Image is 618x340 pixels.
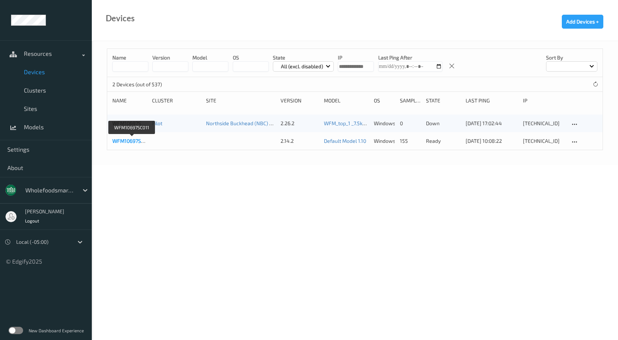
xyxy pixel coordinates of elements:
[562,15,603,29] button: Add Devices +
[112,138,151,144] a: WFM10697SC011
[466,97,518,104] div: Last Ping
[523,120,564,127] div: [TECHNICAL_ID]
[281,137,319,145] div: 2.14.2
[523,137,564,145] div: [TECHNICAL_ID]
[206,120,286,126] a: Northside Buckhead (NBC) - 10697
[466,120,518,127] div: [DATE] 17:02:44
[278,63,326,70] p: All (excl. disabled)
[281,97,319,104] div: version
[338,54,374,61] p: IP
[112,97,147,104] div: Name
[378,54,442,61] p: Last Ping After
[426,97,460,104] div: State
[546,54,597,61] p: Sort by
[192,54,228,61] p: model
[426,137,460,145] p: ready
[374,137,395,145] p: windows
[112,81,167,88] p: 2 Devices (out of 537)
[324,138,366,144] a: Default Model 1.10
[466,137,518,145] div: [DATE] 10:08:22
[273,54,334,61] p: State
[112,120,155,126] a: WFM10697SLC150
[152,54,188,61] p: version
[400,120,421,127] div: 0
[426,120,460,127] p: down
[374,97,395,104] div: OS
[206,97,275,104] div: Site
[233,54,269,61] p: OS
[523,97,564,104] div: ip
[152,120,162,126] a: Pilot
[152,97,200,104] div: Cluster
[324,97,369,104] div: Model
[106,15,135,22] div: Devices
[324,120,509,126] a: WFM_top_1 _7.5k_Training [DATE] up-to-date [DATE] 11:12 [DATE] 11:12 Auto Save
[281,120,319,127] div: 2.26.2
[112,54,148,61] p: Name
[374,120,395,127] p: windows
[400,137,421,145] div: 155
[400,97,421,104] div: Samples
